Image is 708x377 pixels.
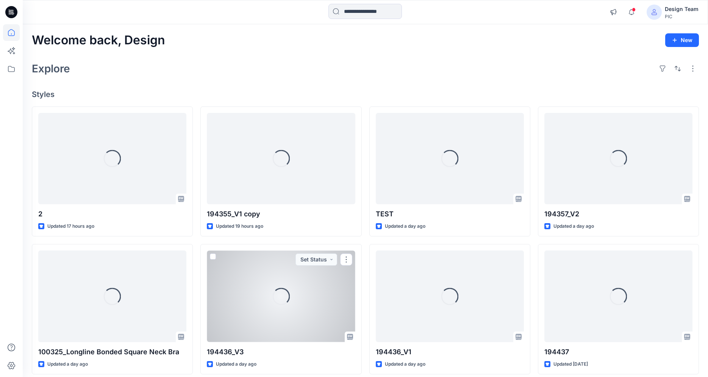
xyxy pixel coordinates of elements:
p: Updated a day ago [385,360,425,368]
p: TEST [376,209,524,219]
p: Updated 17 hours ago [47,222,94,230]
p: Updated [DATE] [553,360,588,368]
p: 194437 [544,347,692,357]
h2: Explore [32,63,70,75]
button: New [665,33,699,47]
h4: Styles [32,90,699,99]
p: 194436_V3 [207,347,355,357]
svg: avatar [651,9,657,15]
p: 194357_V2 [544,209,692,219]
p: 194355_V1 copy [207,209,355,219]
p: 100325_Longline Bonded Square Neck Bra [38,347,186,357]
p: Updated 19 hours ago [216,222,263,230]
p: 194436_V1 [376,347,524,357]
div: PIC [665,14,699,19]
p: Updated a day ago [47,360,88,368]
p: Updated a day ago [385,222,425,230]
div: Design Team [665,5,699,14]
p: Updated a day ago [553,222,594,230]
p: 2 [38,209,186,219]
p: Updated a day ago [216,360,256,368]
h2: Welcome back, Design [32,33,165,47]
